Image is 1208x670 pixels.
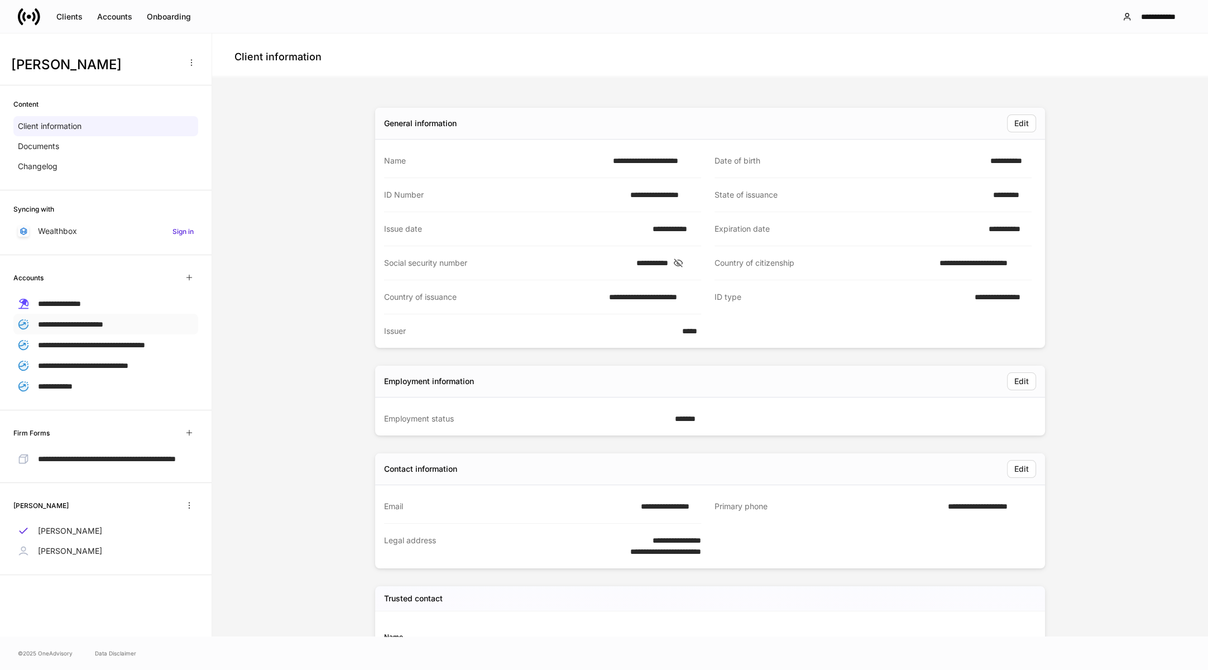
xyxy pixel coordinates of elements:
[49,8,90,26] button: Clients
[384,326,675,337] div: Issuer
[13,521,198,541] a: [PERSON_NAME]
[384,291,602,303] div: Country of issuance
[13,204,54,214] h6: Syncing with
[715,257,933,269] div: Country of citizenship
[13,136,198,156] a: Documents
[147,11,191,22] div: Onboarding
[38,545,102,557] p: [PERSON_NAME]
[384,376,474,387] div: Employment information
[384,257,630,269] div: Social security number
[18,141,59,152] p: Documents
[13,221,198,241] a: WealthboxSign in
[384,535,594,557] div: Legal address
[1007,372,1036,390] button: Edit
[1014,376,1029,387] div: Edit
[384,223,646,234] div: Issue date
[95,649,136,658] a: Data Disclaimer
[715,501,941,513] div: Primary phone
[13,500,69,511] h6: [PERSON_NAME]
[384,501,634,512] div: Email
[172,226,194,237] h6: Sign in
[1014,118,1029,129] div: Edit
[18,161,57,172] p: Changelog
[56,11,83,22] div: Clients
[13,99,39,109] h6: Content
[38,226,77,237] p: Wealthbox
[13,156,198,176] a: Changelog
[90,8,140,26] button: Accounts
[140,8,198,26] button: Onboarding
[13,272,44,283] h6: Accounts
[18,121,82,132] p: Client information
[11,56,178,74] h3: [PERSON_NAME]
[384,118,457,129] div: General information
[715,291,968,303] div: ID type
[234,50,322,64] h4: Client information
[715,189,986,200] div: State of issuance
[13,541,198,561] a: [PERSON_NAME]
[384,631,710,642] div: Name
[384,189,624,200] div: ID Number
[18,649,73,658] span: © 2025 OneAdvisory
[715,223,982,234] div: Expiration date
[38,525,102,537] p: [PERSON_NAME]
[97,11,132,22] div: Accounts
[1007,114,1036,132] button: Edit
[1014,463,1029,475] div: Edit
[384,593,443,604] h5: Trusted contact
[715,155,984,166] div: Date of birth
[13,116,198,136] a: Client information
[384,463,457,475] div: Contact information
[13,428,50,438] h6: Firm Forms
[1007,460,1036,478] button: Edit
[384,413,668,424] div: Employment status
[384,155,606,166] div: Name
